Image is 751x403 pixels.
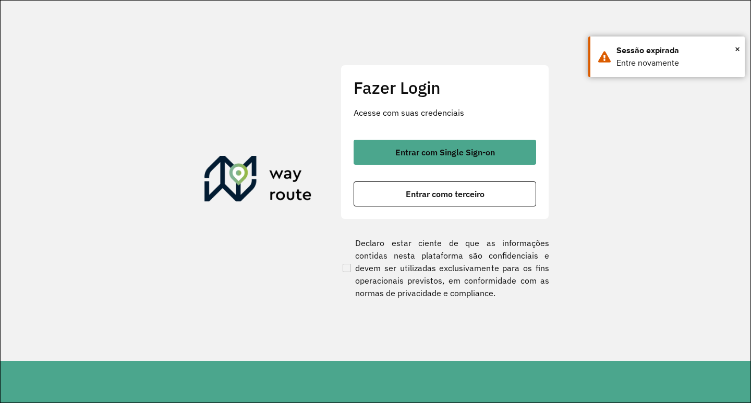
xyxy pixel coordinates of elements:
div: Entre novamente [616,57,737,69]
img: Roteirizador AmbevTech [204,156,312,206]
button: Close [735,41,740,57]
h2: Fazer Login [354,78,536,97]
span: × [735,41,740,57]
button: button [354,181,536,206]
p: Acesse com suas credenciais [354,106,536,119]
label: Declaro estar ciente de que as informações contidas nesta plataforma são confidenciais e devem se... [341,237,549,299]
span: Entrar com Single Sign-on [395,148,495,156]
div: Sessão expirada [616,44,737,57]
button: button [354,140,536,165]
span: Entrar como terceiro [406,190,484,198]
